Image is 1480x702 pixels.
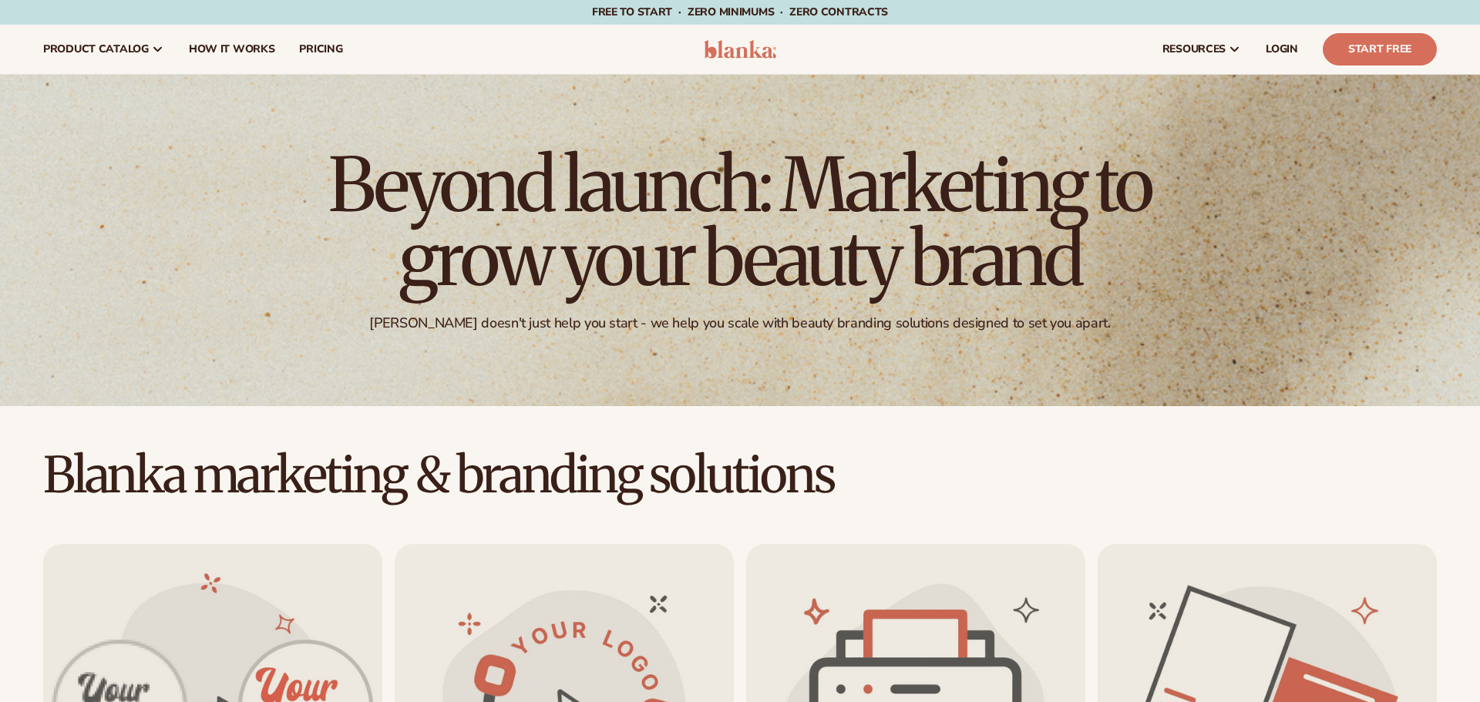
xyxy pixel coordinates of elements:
span: resources [1162,43,1226,55]
span: pricing [299,43,342,55]
span: LOGIN [1266,43,1298,55]
a: pricing [287,25,355,74]
img: logo [704,40,777,59]
span: How It Works [189,43,275,55]
a: product catalog [31,25,177,74]
span: product catalog [43,43,149,55]
a: Start Free [1323,33,1437,65]
h1: Beyond launch: Marketing to grow your beauty brand [316,148,1164,296]
a: How It Works [177,25,288,74]
div: [PERSON_NAME] doesn't just help you start - we help you scale with beauty branding solutions desi... [369,314,1110,332]
a: LOGIN [1253,25,1310,74]
a: resources [1150,25,1253,74]
span: Free to start · ZERO minimums · ZERO contracts [592,5,888,19]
